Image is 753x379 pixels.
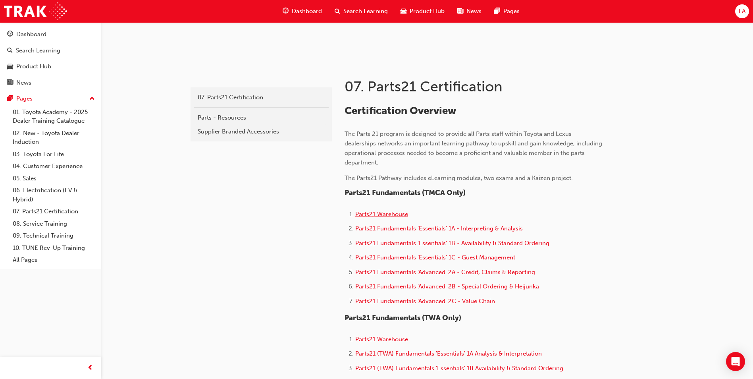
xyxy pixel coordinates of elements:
[355,365,563,372] a: Parts21 (TWA) Fundamentals 'Essentials' 1B Availability & Standard Ordering
[4,2,67,20] img: Trak
[739,7,745,16] span: LA
[355,211,408,218] a: Parts21 Warehouse
[10,127,98,148] a: 02. New - Toyota Dealer Induction
[466,7,481,16] span: News
[10,218,98,230] a: 08. Service Training
[198,113,325,122] div: Parts - Resources
[7,79,13,87] span: news-icon
[726,352,745,371] div: Open Intercom Messenger
[7,31,13,38] span: guage-icon
[343,7,388,16] span: Search Learning
[410,7,445,16] span: Product Hub
[292,7,322,16] span: Dashboard
[276,3,328,19] a: guage-iconDashboard
[198,127,325,136] div: Supplier Branded Accessories
[355,350,542,357] a: Parts21 (TWA) Fundamentals 'Essentials' 1A Analysis & Interpretation
[355,283,539,290] a: Parts21 Fundamentals 'Advanced' 2B - Special Ordering & Heijunka
[10,205,98,218] a: 07. Parts21 Certification
[3,27,98,42] a: Dashboard
[328,3,394,19] a: search-iconSearch Learning
[735,4,749,18] button: LA
[3,59,98,74] a: Product Hub
[394,3,451,19] a: car-iconProduct Hub
[87,363,93,373] span: prev-icon
[10,254,98,266] a: All Pages
[457,6,463,16] span: news-icon
[345,174,573,182] span: The Parts21 Pathway includes eLearning modules, two exams and a Kaizen project.
[10,184,98,205] a: 06. Electrification (EV & Hybrid)
[10,172,98,185] a: 05. Sales
[401,6,406,16] span: car-icon
[16,94,33,103] div: Pages
[345,104,456,117] span: Certification Overview
[194,91,329,104] a: 07. Parts21 Certification
[10,230,98,242] a: 09. Technical Training
[355,225,523,232] a: Parts21 Fundamentals 'Essentials' 1A - Interpreting & Analysis
[16,46,60,55] div: Search Learning
[16,62,51,71] div: Product Hub
[283,6,289,16] span: guage-icon
[16,78,31,87] div: News
[3,75,98,90] a: News
[10,160,98,172] a: 04. Customer Experience
[3,43,98,58] a: Search Learning
[198,93,325,102] div: 07. Parts21 Certification
[194,125,329,139] a: Supplier Branded Accessories
[3,91,98,106] button: Pages
[345,78,605,95] h1: 07. Parts21 Certification
[194,111,329,125] a: Parts - Resources
[355,240,549,247] a: Parts21 Fundamentals 'Essentials' 1B - Availability & Standard Ordering
[494,6,500,16] span: pages-icon
[7,63,13,70] span: car-icon
[10,106,98,127] a: 01. Toyota Academy - 2025 Dealer Training Catalogue
[345,188,466,197] span: Parts21 Fundamentals (TMCA Only)
[335,6,340,16] span: search-icon
[503,7,520,16] span: Pages
[7,47,13,54] span: search-icon
[16,30,46,39] div: Dashboard
[355,336,408,343] a: Parts21 Warehouse
[10,242,98,254] a: 10. TUNE Rev-Up Training
[355,298,495,305] a: Parts21 Fundamentals 'Advanced' 2C - Value Chain
[345,130,604,166] span: The Parts 21 program is designed to provide all Parts staff within Toyota and Lexus dealerships n...
[3,25,98,91] button: DashboardSearch LearningProduct HubNews
[451,3,488,19] a: news-iconNews
[355,269,535,276] a: Parts21 Fundamentals 'Advanced' 2A - Credit, Claims & Reporting
[7,95,13,102] span: pages-icon
[488,3,526,19] a: pages-iconPages
[10,148,98,160] a: 03. Toyota For Life
[89,94,95,104] span: up-icon
[355,254,515,261] a: Parts21 Fundamentals 'Essentials' 1C - Guest Management
[345,313,461,322] span: Parts21 Fundamentals (TWA Only)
